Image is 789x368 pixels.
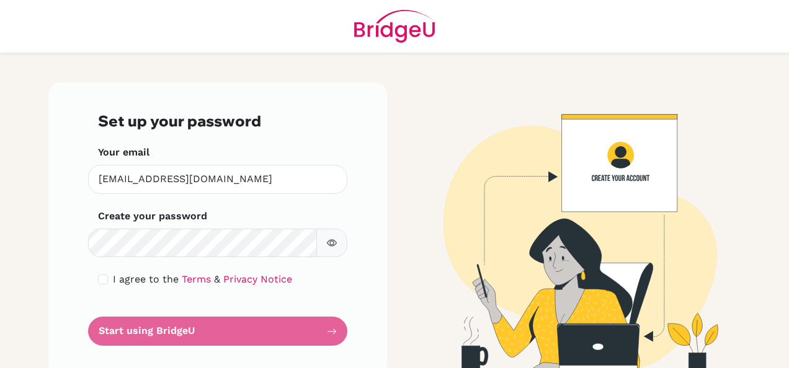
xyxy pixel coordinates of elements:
h3: Set up your password [98,112,337,130]
a: Terms [182,273,211,285]
a: Privacy Notice [223,273,292,285]
span: I agree to the [113,273,179,285]
label: Your email [98,145,149,160]
input: Insert your email* [88,165,347,194]
label: Create your password [98,209,207,224]
span: & [214,273,220,285]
